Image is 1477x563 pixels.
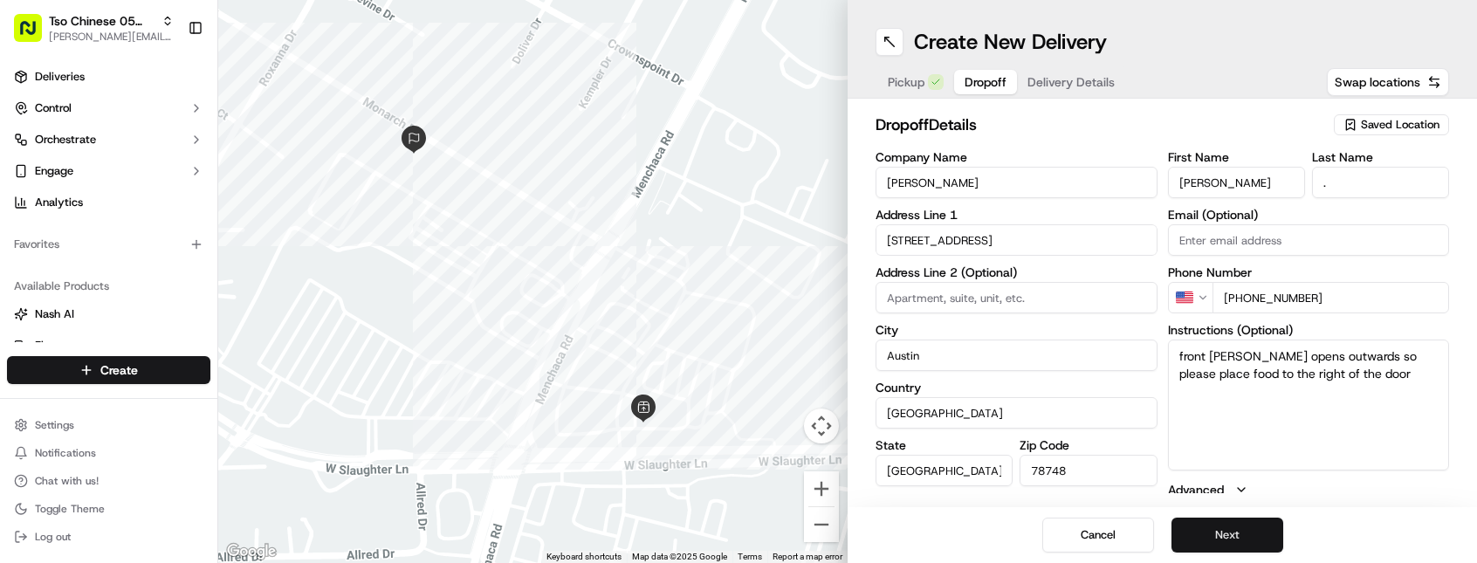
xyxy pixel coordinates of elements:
[35,253,134,271] span: Knowledge Base
[7,94,210,122] button: Control
[546,551,622,563] button: Keyboard shortcuts
[45,113,314,131] input: Got a question? Start typing here...
[1027,73,1115,91] span: Delivery Details
[876,455,1013,486] input: Enter state
[7,300,210,328] button: Nash AI
[1335,73,1420,91] span: Swap locations
[1168,340,1450,470] textarea: front [PERSON_NAME] opens outwards so please place food to the right of the door
[35,502,105,516] span: Toggle Theme
[35,195,83,210] span: Analytics
[14,338,203,354] a: Fleet
[914,28,1107,56] h1: Create New Delivery
[49,12,155,30] button: Tso Chinese 05 [PERSON_NAME]
[1171,518,1283,553] button: Next
[876,113,1323,137] h2: dropoff Details
[7,441,210,465] button: Notifications
[49,30,174,44] button: [PERSON_NAME][EMAIL_ADDRESS][DOMAIN_NAME]
[876,282,1158,313] input: Apartment, suite, unit, etc.
[1168,224,1450,256] input: Enter email address
[7,469,210,493] button: Chat with us!
[17,17,52,52] img: Nash
[1361,117,1439,133] span: Saved Location
[148,255,161,269] div: 💻
[165,253,280,271] span: API Documentation
[7,525,210,549] button: Log out
[100,361,138,379] span: Create
[7,157,210,185] button: Engage
[7,126,210,154] button: Orchestrate
[773,552,842,561] a: Report a map error
[7,497,210,521] button: Toggle Theme
[888,73,924,91] span: Pickup
[1168,481,1450,498] button: Advanced
[804,507,839,542] button: Zoom out
[7,189,210,216] a: Analytics
[59,167,286,184] div: Start new chat
[1020,455,1157,486] input: Enter zip code
[35,474,99,488] span: Chat with us!
[876,167,1158,198] input: Enter company name
[35,306,74,322] span: Nash AI
[7,272,210,300] div: Available Products
[876,266,1158,278] label: Address Line 2 (Optional)
[7,63,210,91] a: Deliveries
[1020,439,1157,451] label: Zip Code
[1168,151,1305,163] label: First Name
[1334,113,1449,137] button: Saved Location
[876,209,1158,221] label: Address Line 1
[14,306,203,322] a: Nash AI
[632,552,727,561] span: Map data ©2025 Google
[17,255,31,269] div: 📗
[59,184,221,198] div: We're available if you need us!
[1168,324,1450,336] label: Instructions (Optional)
[876,397,1158,429] input: Enter country
[35,100,72,116] span: Control
[1168,167,1305,198] input: Enter first name
[223,540,280,563] a: Open this area in Google Maps (opens a new window)
[223,540,280,563] img: Google
[876,439,1013,451] label: State
[1168,266,1450,278] label: Phone Number
[965,73,1006,91] span: Dropoff
[35,338,60,354] span: Fleet
[738,552,762,561] a: Terms (opens in new tab)
[10,246,141,278] a: 📗Knowledge Base
[876,381,1158,394] label: Country
[1168,481,1224,498] label: Advanced
[35,530,71,544] span: Log out
[804,471,839,506] button: Zoom in
[35,69,85,85] span: Deliveries
[35,446,96,460] span: Notifications
[1042,518,1154,553] button: Cancel
[7,332,210,360] button: Fleet
[7,7,181,49] button: Tso Chinese 05 [PERSON_NAME][PERSON_NAME][EMAIL_ADDRESS][DOMAIN_NAME]
[1168,209,1450,221] label: Email (Optional)
[35,163,73,179] span: Engage
[1312,167,1449,198] input: Enter last name
[876,224,1158,256] input: Enter address
[297,172,318,193] button: Start new chat
[1312,151,1449,163] label: Last Name
[17,167,49,198] img: 1736555255976-a54dd68f-1ca7-489b-9aae-adbdc363a1c4
[35,418,74,432] span: Settings
[876,151,1158,163] label: Company Name
[7,356,210,384] button: Create
[1327,68,1449,96] button: Swap locations
[17,70,318,98] p: Welcome 👋
[876,324,1158,336] label: City
[123,295,211,309] a: Powered byPylon
[7,413,210,437] button: Settings
[804,409,839,443] button: Map camera controls
[1213,282,1450,313] input: Enter phone number
[174,296,211,309] span: Pylon
[141,246,287,278] a: 💻API Documentation
[35,132,96,148] span: Orchestrate
[7,230,210,258] div: Favorites
[876,340,1158,371] input: Enter city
